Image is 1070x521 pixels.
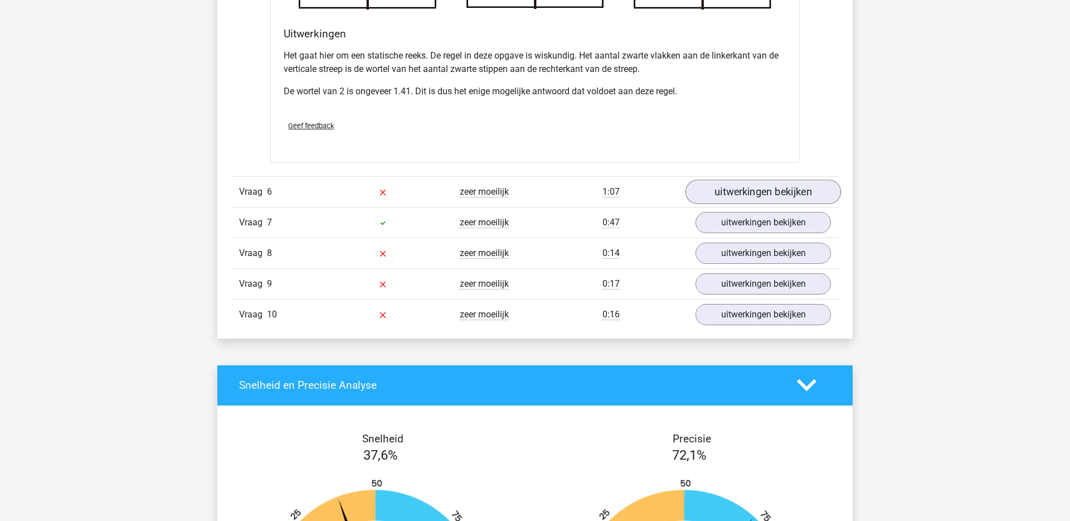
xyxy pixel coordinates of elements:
[602,278,620,290] span: 0:17
[363,447,398,463] span: 37,6%
[685,180,841,204] a: uitwerkingen bekijken
[267,248,272,258] span: 8
[284,85,786,98] p: De wortel van 2 is ongeveer 1.41. Dit is dus het enige mogelijke antwoord dat voldoet aan deze re...
[239,185,267,199] span: Vraag
[239,432,527,445] h4: Snelheid
[267,217,272,228] span: 7
[239,379,780,392] h4: Snelheid en Precisie Analyse
[460,309,509,320] span: zeer moeilijk
[602,186,620,197] span: 1:07
[267,309,277,320] span: 10
[239,277,267,291] span: Vraag
[460,217,509,228] span: zeer moeilijk
[239,216,267,229] span: Vraag
[695,243,831,264] a: uitwerkingen bekijken
[267,278,272,289] span: 9
[602,309,620,320] span: 0:16
[695,212,831,233] a: uitwerkingen bekijken
[672,447,707,463] span: 72,1%
[284,27,786,40] h4: Uitwerkingen
[460,186,509,197] span: zeer moeilijk
[548,432,835,445] h4: Precisie
[695,304,831,325] a: uitwerkingen bekijken
[284,49,786,76] p: Het gaat hier om een statische reeks. De regel in deze opgave is wiskundig. Het aantal zwarte vla...
[602,217,620,228] span: 0:47
[460,278,509,290] span: zeer moeilijk
[239,308,267,321] span: Vraag
[288,122,334,130] span: Geef feedback
[695,273,831,295] a: uitwerkingen bekijken
[460,248,509,259] span: zeer moeilijk
[267,186,272,197] span: 6
[239,247,267,260] span: Vraag
[602,248,620,259] span: 0:14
